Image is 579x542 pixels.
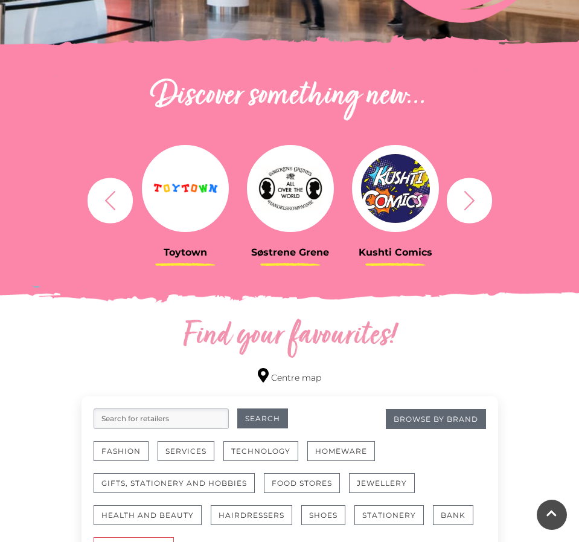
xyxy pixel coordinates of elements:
[352,140,439,258] a: Kushti Comics
[247,140,334,258] a: Søstrene Grene
[237,408,288,428] button: Search
[94,505,202,525] button: Health and Beauty
[158,441,214,461] button: Services
[142,247,229,258] h3: Toytown
[307,441,375,461] button: Homeware
[258,368,321,384] a: Centre map
[94,505,211,537] a: Health and Beauty
[354,505,424,525] button: Stationery
[349,473,415,493] button: Jewellery
[264,473,349,505] a: Food Stores
[301,505,354,537] a: Shoes
[264,473,340,493] button: Food Stores
[94,408,229,429] input: Search for retailers
[94,441,158,473] a: Fashion
[94,473,255,493] button: Gifts, Stationery and Hobbies
[386,409,486,429] a: Browse By Brand
[307,441,384,473] a: Homeware
[352,247,439,258] h3: Kushti Comics
[349,473,424,505] a: Jewellery
[433,505,473,525] button: Bank
[223,441,298,461] button: Technology
[354,505,433,537] a: Stationery
[301,505,345,525] button: Shoes
[94,473,264,505] a: Gifts, Stationery and Hobbies
[158,441,223,473] a: Services
[211,505,292,525] button: Hairdressers
[82,317,498,356] h2: Find your favourites!
[247,247,334,258] h3: Søstrene Grene
[433,505,482,537] a: Bank
[94,441,149,461] button: Fashion
[223,441,307,473] a: Technology
[211,505,301,537] a: Hairdressers
[142,140,229,258] a: Toytown
[82,77,498,116] h2: Discover something new...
